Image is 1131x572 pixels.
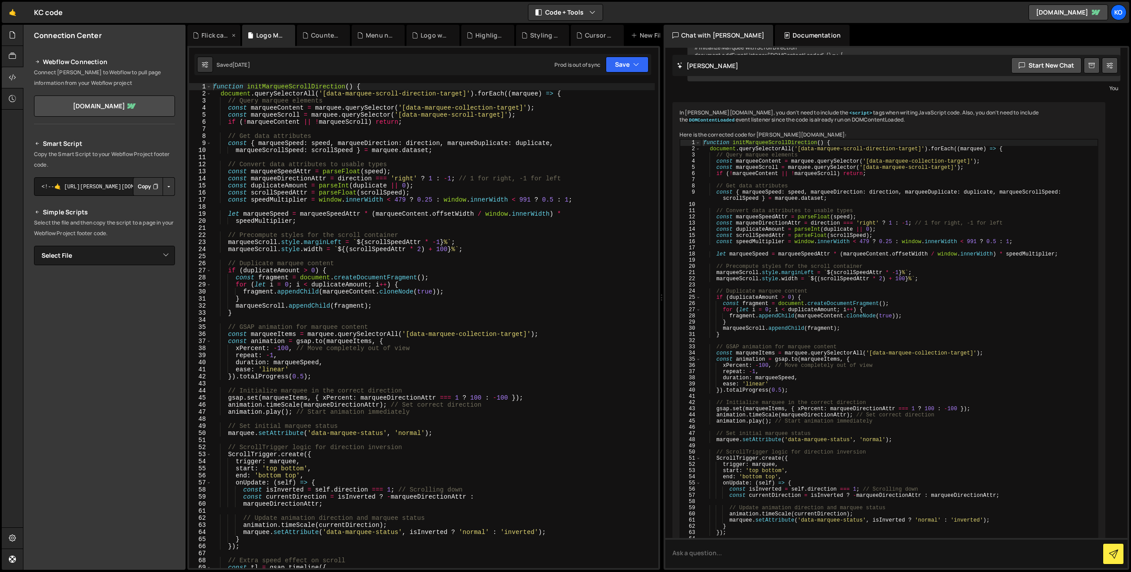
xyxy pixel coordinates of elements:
div: 51 [189,437,212,444]
div: 26 [189,260,212,267]
div: 18 [189,203,212,210]
div: Ko [1111,4,1127,20]
div: 36 [680,362,701,369]
div: KC code [34,7,63,18]
div: 31 [189,295,212,302]
div: 59 [680,505,701,511]
iframe: YouTube video player [34,280,176,359]
div: 50 [189,430,212,437]
div: 14 [189,175,212,182]
div: 17 [680,245,701,251]
div: 22 [189,232,212,239]
button: Start new chat [1011,57,1082,73]
div: 48 [680,437,701,443]
button: Copy [133,177,163,196]
div: Flick card.js [201,31,230,40]
div: 58 [189,486,212,493]
div: Documentation [775,25,850,46]
div: 15 [189,182,212,189]
div: 21 [189,225,212,232]
div: 56 [189,472,212,479]
div: 40 [680,387,701,393]
div: 9 [189,140,212,147]
div: 53 [189,451,212,458]
div: 15 [680,233,701,239]
div: Menu navigation.js [366,31,394,40]
div: 37 [189,338,212,345]
div: 18 [680,251,701,257]
iframe: YouTube video player [34,365,176,445]
button: Save [606,57,649,72]
div: 39 [680,381,701,387]
div: Logo Marquee.js [256,31,285,40]
div: 8 [189,133,212,140]
div: 44 [680,412,701,418]
div: 16 [189,189,212,196]
div: 1 [189,83,212,90]
div: Styling navigation menu.css [530,31,558,40]
div: 19 [680,257,701,263]
div: 3 [189,97,212,104]
div: 52 [189,444,212,451]
div: 58 [680,499,701,505]
div: 5 [189,111,212,118]
div: 61 [680,517,701,523]
div: 39 [189,352,212,359]
div: 22 [680,276,701,282]
div: 49 [189,423,212,430]
div: 16 [680,239,701,245]
div: Highlight text on Scroll.js [475,31,504,40]
a: [DOMAIN_NAME] [34,95,175,117]
div: 4 [189,104,212,111]
div: 37 [680,369,701,375]
div: Counter when scrolled in view.js [311,31,339,40]
div: 57 [680,492,701,499]
div: 69 [189,564,212,571]
div: 25 [680,294,701,301]
div: 65 [189,536,212,543]
div: 64 [680,536,701,542]
div: 10 [189,147,212,154]
div: [DATE] [232,61,250,69]
div: 44 [189,387,212,394]
div: 28 [680,313,701,319]
div: 13 [189,168,212,175]
div: 61 [189,507,212,515]
code: <script> [849,110,873,116]
div: 27 [189,267,212,274]
div: 6 [189,118,212,126]
div: 35 [189,324,212,331]
div: 63 [680,530,701,536]
div: 4 [680,158,701,164]
h2: Connection Center [34,31,102,40]
div: Cursor trail effect.js [585,31,613,40]
div: 11 [680,208,701,214]
div: 23 [680,282,701,288]
div: 54 [680,474,701,480]
div: 28 [189,274,212,281]
div: 25 [189,253,212,260]
div: 17 [189,196,212,203]
div: 24 [189,246,212,253]
div: 40 [189,359,212,366]
div: Saved [216,61,250,69]
div: 7 [680,177,701,183]
h2: Smart Script [34,138,175,149]
div: 2 [680,146,701,152]
div: Chat with [PERSON_NAME] [664,25,773,46]
div: New File [631,31,668,40]
div: 6 [680,171,701,177]
h2: [PERSON_NAME] [677,61,738,70]
div: 24 [680,288,701,294]
div: 60 [189,500,212,507]
div: 42 [189,373,212,380]
div: Button group with nested dropdown [133,177,175,196]
div: 29 [680,319,701,325]
div: 31 [680,332,701,338]
div: 29 [189,281,212,288]
div: 41 [680,393,701,400]
div: 11 [189,154,212,161]
div: 55 [189,465,212,472]
div: 21 [680,270,701,276]
div: You [690,84,1118,93]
